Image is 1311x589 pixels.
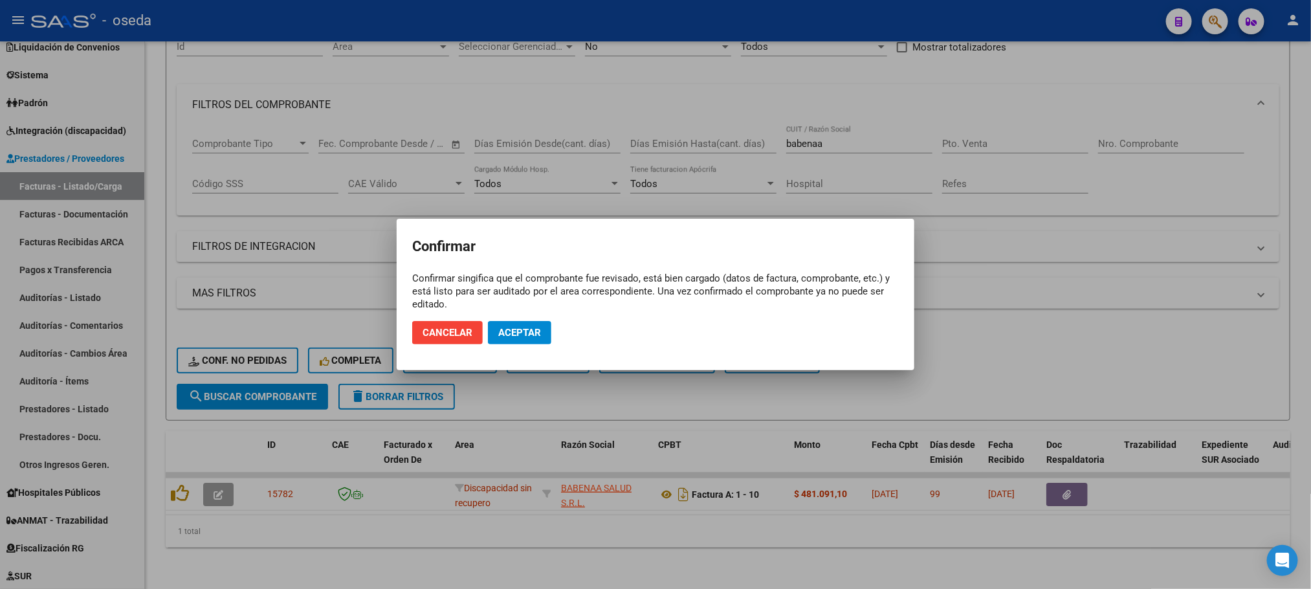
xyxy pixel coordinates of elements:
[412,321,483,344] button: Cancelar
[1267,545,1298,576] div: Open Intercom Messenger
[498,327,541,339] span: Aceptar
[423,327,472,339] span: Cancelar
[412,234,899,259] h2: Confirmar
[412,272,899,311] div: Confirmar singifica que el comprobante fue revisado, está bien cargado (datos de factura, comprob...
[488,321,551,344] button: Aceptar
